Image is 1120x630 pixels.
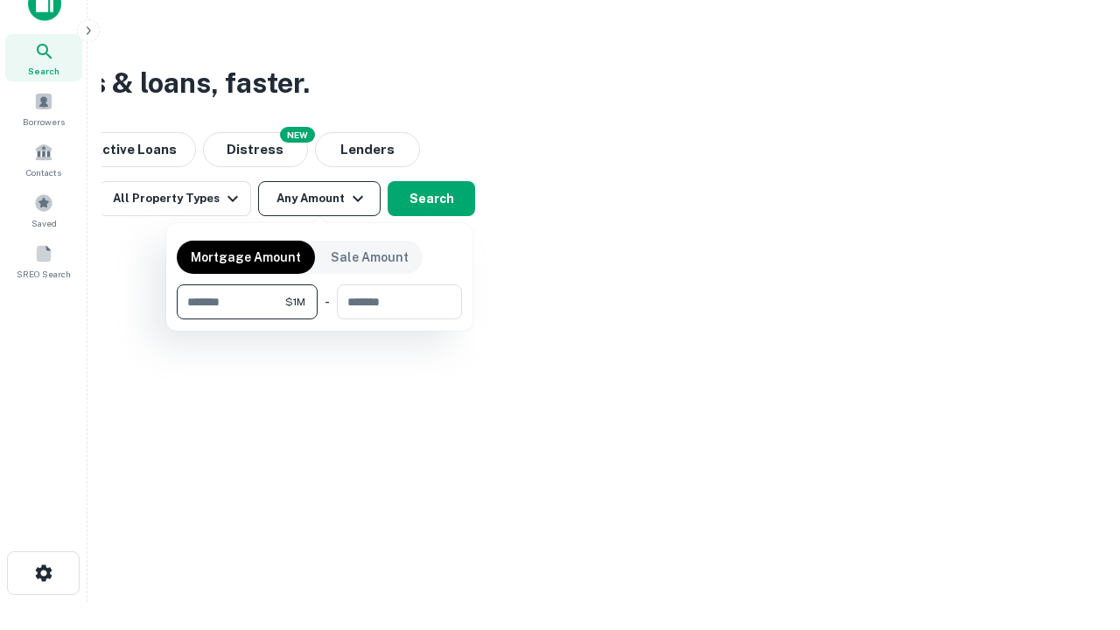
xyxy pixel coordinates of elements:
p: Sale Amount [331,248,409,267]
p: Mortgage Amount [191,248,301,267]
iframe: Chat Widget [1032,490,1120,574]
span: $1M [285,294,305,310]
div: - [325,284,330,319]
